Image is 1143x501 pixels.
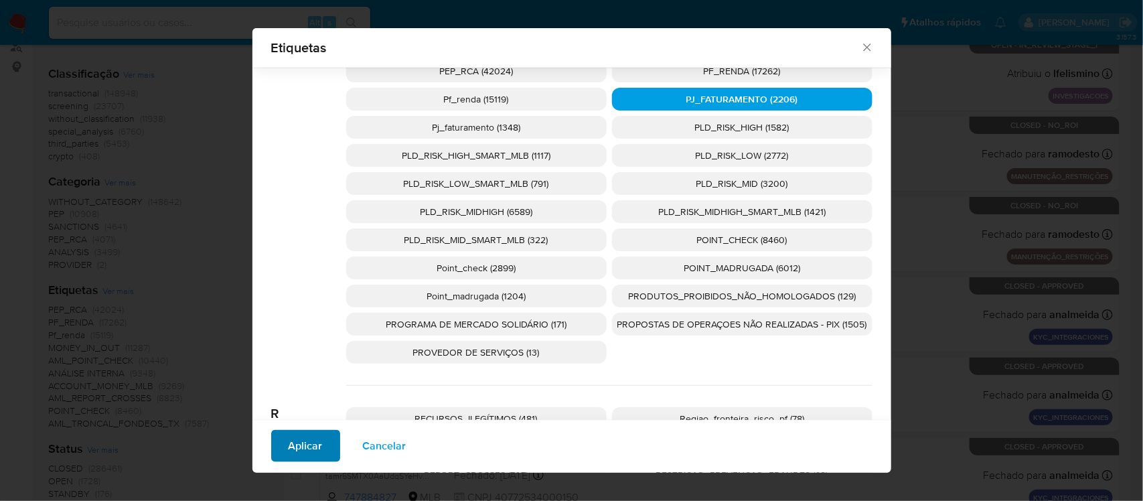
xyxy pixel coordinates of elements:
[346,430,424,462] button: Cancelar
[612,172,872,195] div: PLD_RISK_MID (3200)
[612,88,872,111] div: PJ_FATURAMENTO (2206)
[363,431,406,461] span: Cancelar
[346,285,607,307] div: Point_madrugada (1204)
[612,257,872,279] div: POINT_MADRUGADA (6012)
[684,261,800,275] span: POINT_MADRUGADA (6012)
[612,228,872,251] div: POINT_CHECK (8460)
[346,407,607,430] div: RECURSOS_ILEGÍTIMOS (481)
[346,116,607,139] div: Pj_faturamento (1348)
[271,430,340,462] button: Aplicar
[346,172,607,195] div: PLD_RISK_LOW_SMART_MLB (791)
[427,289,526,303] span: Point_madrugada (1204)
[860,41,872,53] button: Fechar
[697,233,787,246] span: POINT_CHECK (8460)
[612,313,872,336] div: PROPOSTAS DE OPERAÇOES NÃO REALIZADAS - PIX (1505)
[686,92,798,106] span: PJ_FATURAMENTO (2206)
[289,431,323,461] span: Aplicar
[404,177,549,190] span: PLD_RISK_LOW_SMART_MLB (791)
[346,257,607,279] div: Point_check (2899)
[346,60,607,82] div: PEP_RCA (42024)
[346,200,607,223] div: PLD_RISK_MIDHIGH (6589)
[413,346,540,359] span: PROVEDOR DE SERVIÇOS (13)
[346,228,607,251] div: PLD_RISK_MID_SMART_MLB (322)
[420,205,532,218] span: PLD_RISK_MIDHIGH (6589)
[704,64,781,78] span: PF_RENDA (17262)
[658,205,826,218] span: PLD_RISK_MIDHIGH_SMART_MLB (1421)
[696,149,789,162] span: PLD_RISK_LOW (2772)
[612,60,872,82] div: PF_RENDA (17262)
[680,412,804,425] span: Regiao_fronteira_risco_pf (78)
[437,261,516,275] span: Point_check (2899)
[432,121,520,134] span: Pj_faturamento (1348)
[346,144,607,167] div: PLD_RISK_HIGH_SMART_MLB (1117)
[386,317,566,331] span: PROGRAMA DE MERCADO SOLIDÁRIO (171)
[612,200,872,223] div: PLD_RISK_MIDHIGH_SMART_MLB (1421)
[271,386,346,422] span: R
[346,313,607,336] div: PROGRAMA DE MERCADO SOLIDÁRIO (171)
[439,64,513,78] span: PEP_RCA (42024)
[612,407,872,430] div: Regiao_fronteira_risco_pf (78)
[271,41,861,54] span: Etiquetas
[695,121,789,134] span: PLD_RISK_HIGH (1582)
[404,233,548,246] span: PLD_RISK_MID_SMART_MLB (322)
[415,412,538,425] span: RECURSOS_ILEGÍTIMOS (481)
[444,92,509,106] span: Pf_renda (15119)
[346,341,607,364] div: PROVEDOR DE SERVIÇOS (13)
[612,116,872,139] div: PLD_RISK_HIGH (1582)
[612,285,872,307] div: PRODUTOS_PROIBIDOS_NÃO_HOMOLOGADOS (129)
[612,144,872,167] div: PLD_RISK_LOW (2772)
[617,317,867,331] span: PROPOSTAS DE OPERAÇOES NÃO REALIZADAS - PIX (1505)
[628,289,856,303] span: PRODUTOS_PROIBIDOS_NÃO_HOMOLOGADOS (129)
[346,88,607,111] div: Pf_renda (15119)
[696,177,788,190] span: PLD_RISK_MID (3200)
[402,149,550,162] span: PLD_RISK_HIGH_SMART_MLB (1117)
